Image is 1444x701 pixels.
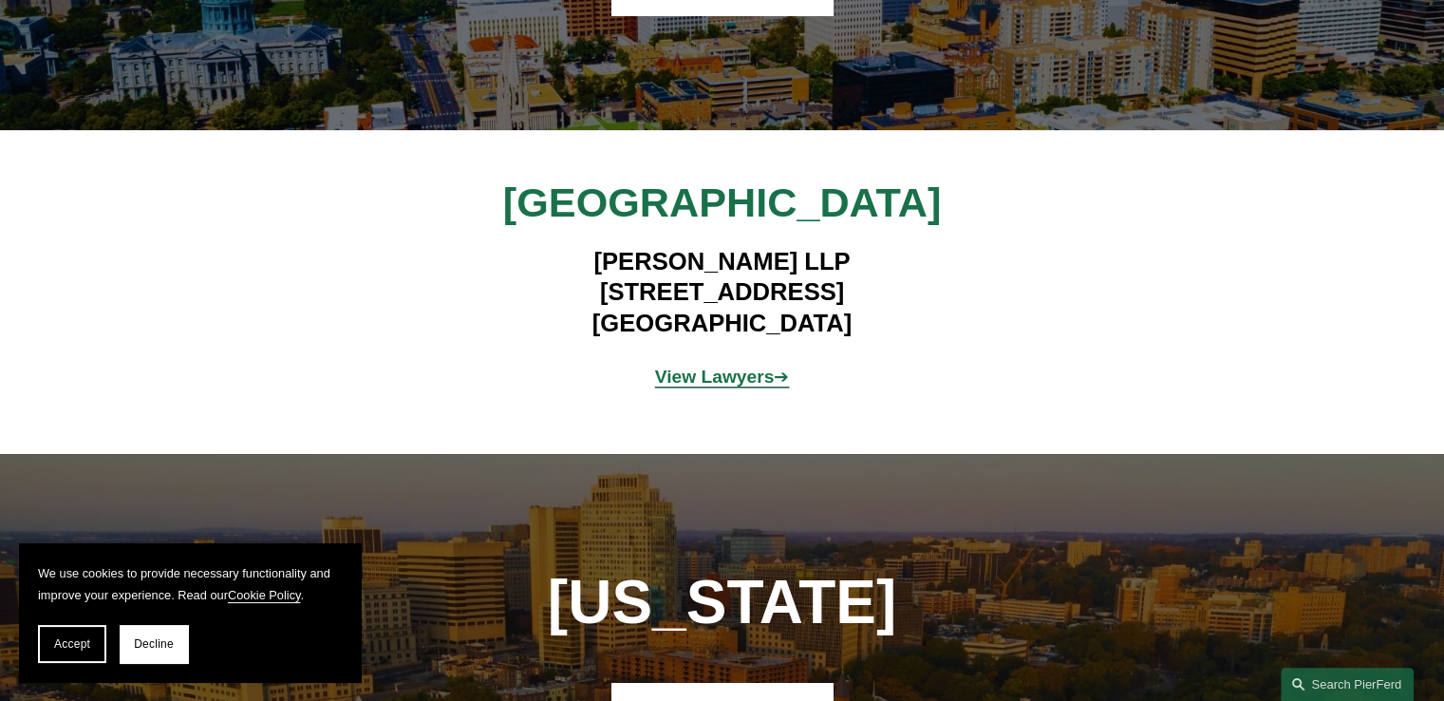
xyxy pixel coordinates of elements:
a: View Lawyers➔ [655,367,790,387]
span: [GEOGRAPHIC_DATA] [503,180,941,225]
span: Decline [134,637,174,651]
strong: View Lawyers [655,367,775,387]
a: Cookie Policy [228,588,301,602]
button: Decline [120,625,188,663]
h1: [US_STATE] [445,568,999,637]
section: Cookie banner [19,543,361,682]
span: ➔ [655,367,790,387]
a: Search this site [1281,668,1414,701]
p: We use cookies to provide necessary functionality and improve your experience. Read our . [38,562,342,606]
button: Accept [38,625,106,663]
span: Accept [54,637,90,651]
h4: [PERSON_NAME] LLP [STREET_ADDRESS] [GEOGRAPHIC_DATA] [445,246,999,338]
